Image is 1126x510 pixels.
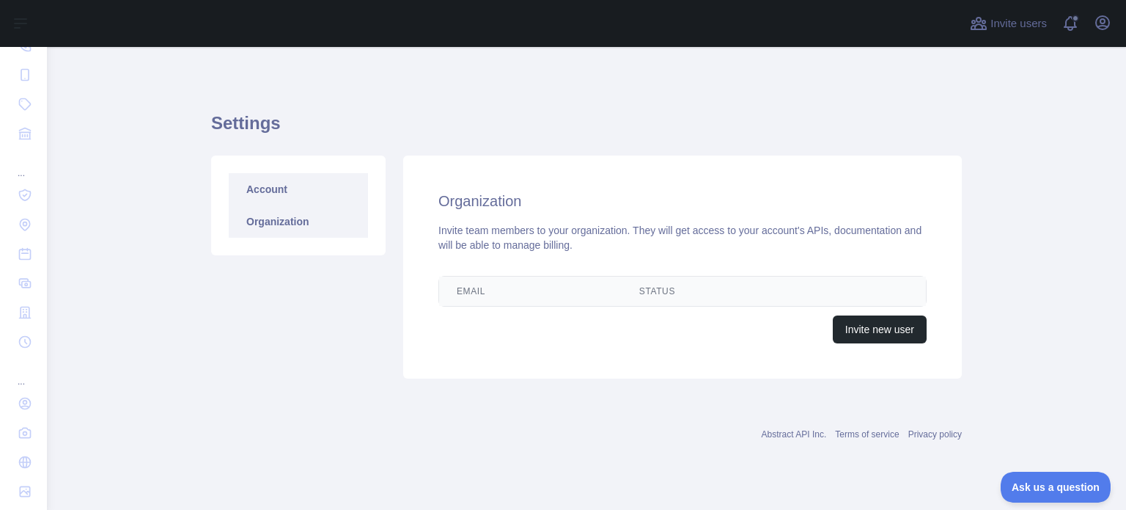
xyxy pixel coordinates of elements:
[833,316,927,343] button: Invite new user
[622,277,825,306] th: Status
[229,173,368,205] a: Account
[1001,472,1111,503] iframe: Toggle Customer Support
[12,358,35,387] div: ...
[967,12,1050,35] button: Invite users
[438,191,927,211] h2: Organization
[12,150,35,179] div: ...
[762,429,827,440] a: Abstract API Inc.
[835,429,899,440] a: Terms of service
[908,429,962,440] a: Privacy policy
[211,112,962,147] h1: Settings
[229,205,368,238] a: Organization
[990,15,1047,32] span: Invite users
[439,277,622,306] th: Email
[438,223,927,252] div: Invite team members to your organization. They will get access to your account's APIs, documentat...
